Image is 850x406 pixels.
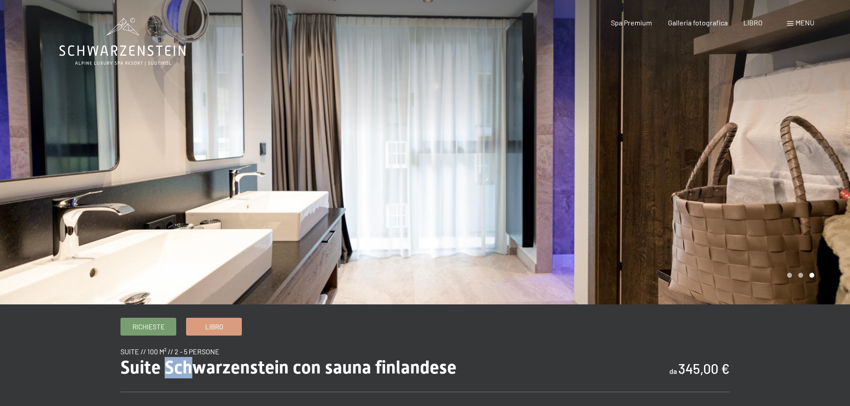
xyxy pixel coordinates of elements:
[678,361,730,377] font: 345,00 €
[120,357,456,378] font: Suite Schwarzenstein con sauna finlandese
[205,323,223,331] font: Libro
[669,367,677,375] font: da
[796,18,814,27] font: menu
[120,347,220,356] font: Suite // 100 m² // 2 - 5 persone
[187,318,241,335] a: Libro
[743,18,763,27] a: LIBRO
[668,18,728,27] a: Galleria fotografica
[121,318,176,335] a: Richieste
[133,323,165,331] font: Richieste
[611,18,652,27] a: Spa Premium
